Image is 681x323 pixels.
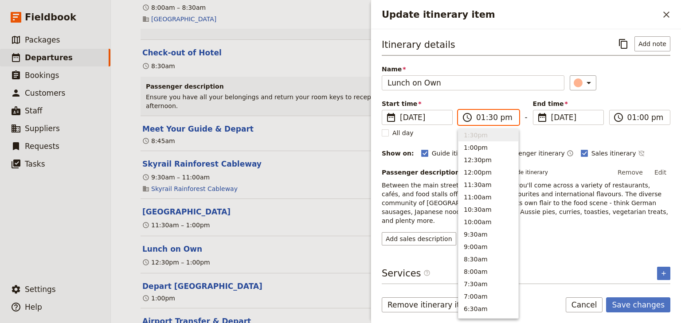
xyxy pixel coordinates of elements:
[533,99,604,108] span: End time
[570,75,596,90] button: ​
[142,3,206,12] div: 8:00am – 8:30am
[616,36,631,51] button: Copy itinerary item
[524,112,527,125] span: -
[25,160,45,168] span: Tasks
[146,93,629,109] span: Ensure you have all your belongings and return your room keys to reception. Store your luggage wi...
[382,99,453,108] span: Start time
[458,278,518,290] button: 7:30am
[151,184,238,193] a: Skyrail Rainforest Cableway
[142,159,262,169] button: Edit this itinerary item
[458,290,518,303] button: 7:00am
[458,203,518,216] button: 10:30am
[142,281,262,292] button: Edit this itinerary item
[400,112,447,123] span: [DATE]
[25,142,59,151] span: Requests
[382,267,431,280] h3: Services
[458,166,518,179] button: 12:00pm
[142,124,254,134] button: Edit this itinerary item
[142,47,222,58] button: Edit this itinerary item
[627,112,665,123] input: ​
[25,285,56,294] span: Settings
[142,173,210,182] div: 9:30am – 11:00am
[25,106,43,115] span: Staff
[382,8,659,21] h2: Update itinerary item
[382,182,670,224] span: Between the main street and the markets, you'll come across a variety of restaurants, cafés, and ...
[476,112,513,123] input: ​
[25,124,60,133] span: Suppliers
[613,112,624,123] span: ​
[634,36,670,51] button: Add note
[458,303,518,315] button: 6:30am
[382,168,469,177] label: Passenger description
[650,166,670,179] button: Edit
[458,265,518,278] button: 8:00am
[142,136,175,145] div: 8:45am
[566,297,603,312] button: Cancel
[505,149,564,158] span: Passenger itinerary
[537,112,548,123] span: ​
[25,303,42,311] span: Help
[638,148,645,159] button: Time not shown on sales itinerary
[382,297,477,312] button: Remove itinerary item
[382,65,564,74] span: Name
[458,179,518,191] button: 11:30am
[575,78,594,88] div: ​
[423,269,431,276] span: ​
[458,216,518,228] button: 10:00am
[142,206,231,217] button: Edit this itinerary item
[423,269,431,280] span: ​
[382,149,414,158] div: Show on:
[458,141,518,154] button: 1:00pm
[151,15,216,23] a: [GEOGRAPHIC_DATA]
[591,149,636,158] span: Sales itinerary
[142,294,175,303] div: 1:00pm
[25,89,65,97] span: Customers
[25,35,60,44] span: Packages
[146,82,646,91] h3: Passenger description
[567,148,574,159] button: Time shown on passenger itinerary
[25,53,73,62] span: Departures
[659,7,674,22] button: Close drawer
[432,149,478,158] span: Guide itinerary
[551,112,598,123] span: [DATE]
[142,221,210,230] div: 11:30am – 1:00pm
[458,191,518,203] button: 11:00am
[458,253,518,265] button: 8:30am
[614,166,647,179] button: Remove
[142,258,210,267] div: 12:30pm – 1:00pm
[606,297,670,312] button: Save changes
[382,232,456,245] button: Add sales description
[142,244,202,254] button: Edit this itinerary item
[458,241,518,253] button: 9:00am
[25,11,76,24] span: Fieldbook
[382,75,564,90] input: Name
[382,38,455,51] h3: Itinerary details
[392,128,414,137] span: All day
[458,228,518,241] button: 9:30am
[458,154,518,166] button: 12:30pm
[462,112,473,123] span: ​
[386,112,396,123] span: ​
[657,267,670,280] button: Add service inclusion
[142,62,175,70] div: 8:30am
[25,71,59,80] span: Bookings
